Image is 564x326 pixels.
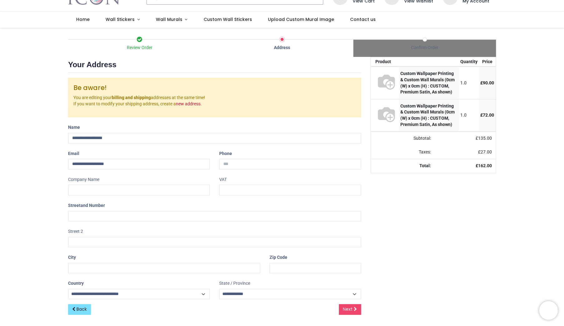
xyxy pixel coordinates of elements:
[219,278,250,289] label: State / Province
[419,163,431,168] strong: Total:
[375,71,397,93] img: S68129 - [WS-00001_WP-CUSTOM-F-DIGITAL_BB] Custom Wallpaper Printing & Custom Wall Murals (0cm (W...
[219,148,232,159] label: Phone
[81,203,105,208] span: and Number
[480,113,494,118] span: £
[375,103,397,125] img: S68129 - [WS-00001_WP-CUSTOM-F-DIGITAL_BB] Custom Wallpaper Printing & Custom Wall Murals (0cm (W...
[483,80,494,85] span: 90.00
[343,306,353,312] span: Next
[478,163,492,168] span: 162.00
[460,112,477,118] div: 1.0
[68,200,105,211] label: Street
[112,95,151,100] b: billing and shipping
[68,59,361,73] h2: Your Address
[68,122,80,133] label: Name
[68,226,83,237] label: Street 2
[479,57,496,67] th: Price
[350,16,376,23] span: Contact us
[176,101,200,106] a: new address
[77,306,87,312] span: Back
[68,304,91,315] a: Back
[476,163,492,168] strong: £
[478,136,492,141] span: 135.00
[148,12,195,28] a: Wall Murals
[270,252,287,263] label: Zip Code
[76,16,90,23] span: Home
[339,304,361,315] a: Next
[400,103,454,127] strong: Custom Wallpaper Printing & Custom Wall Murals (0cm (W) x 0cm (H) : CUSTOM, Premium Satin, As shown)
[73,95,356,107] p: You are editing your addresses at the same time! If you want to modify your shipping address, cre...
[481,149,492,154] span: 27.00
[371,57,399,67] th: Product
[68,148,79,159] label: Email
[460,80,477,86] div: 1.0
[73,83,356,92] h4: Be aware!
[156,16,182,23] span: Wall Murals
[476,136,492,141] span: £
[480,80,494,85] span: £
[539,301,558,320] iframe: Brevo live chat
[371,145,435,159] td: Taxes:
[459,57,479,67] th: Quantity
[203,16,252,23] span: Custom Wall Stickers
[478,149,492,154] span: £
[68,174,99,185] label: Company Name
[400,71,454,94] strong: Custom Wallpaper Printing & Custom Wall Murals (0cm (W) x 0cm (H) : CUSTOM, Premium Satin, As shown)
[68,45,211,51] div: Review Order
[97,12,148,28] a: Wall Stickers
[353,45,496,51] div: Confirm Order
[219,174,227,185] label: VAT
[483,113,494,118] span: 72.00
[106,16,135,23] span: Wall Stickers
[68,278,84,289] label: Country
[68,252,76,263] label: City
[268,16,334,23] span: Upload Custom Mural Image
[211,45,354,51] div: Address
[371,132,435,145] td: Subtotal:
